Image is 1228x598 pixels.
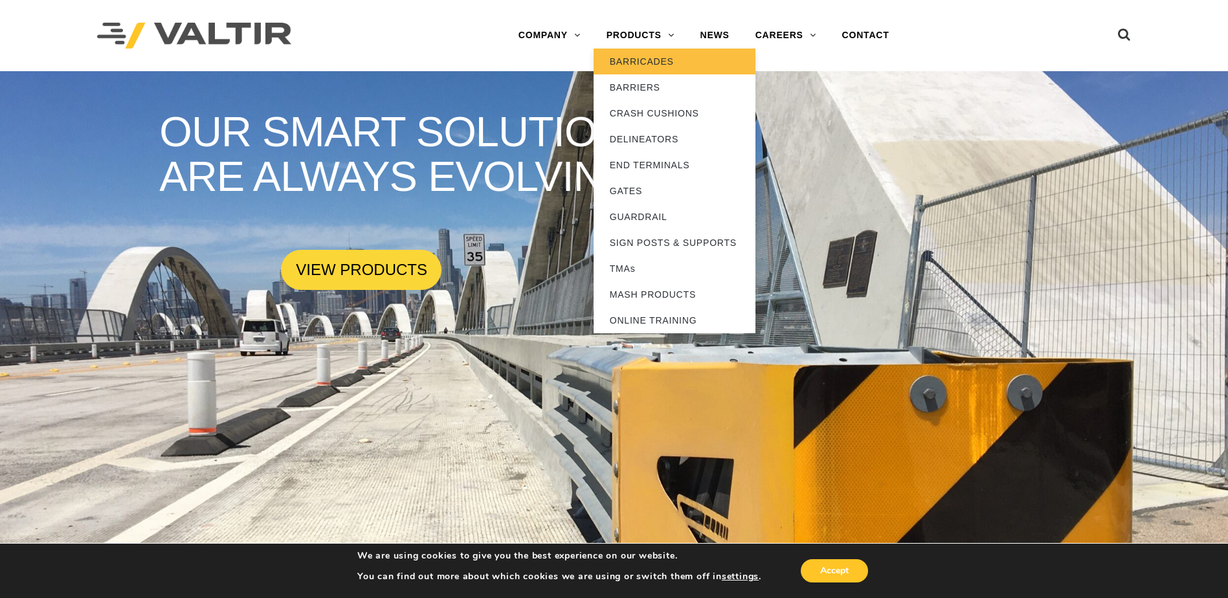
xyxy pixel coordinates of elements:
img: Valtir [97,23,291,49]
a: SIGN POSTS & SUPPORTS [594,230,755,256]
a: COMPANY [506,23,594,49]
a: GATES [594,178,755,204]
a: CONTACT [829,23,902,49]
a: CAREERS [742,23,829,49]
button: settings [722,571,759,582]
a: NEWS [687,23,742,49]
a: DELINEATORS [594,126,755,152]
a: VIEW PRODUCTS [281,250,441,290]
a: GUARDRAIL [594,204,755,230]
p: We are using cookies to give you the best experience on our website. [357,550,761,562]
a: BARRIERS [594,74,755,100]
a: CRASH CUSHIONS [594,100,755,126]
a: BARRICADES [594,49,755,74]
a: END TERMINALS [594,152,755,178]
button: Accept [801,559,868,582]
a: TMAs [594,256,755,282]
p: You can find out more about which cookies we are using or switch them off in . [357,571,761,582]
rs-layer: OUR SMART SOLUTIONS ARE ALWAYS EVOLVING. [159,109,700,200]
a: MASH PRODUCTS [594,282,755,307]
a: ONLINE TRAINING [594,307,755,333]
a: PRODUCTS [594,23,687,49]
